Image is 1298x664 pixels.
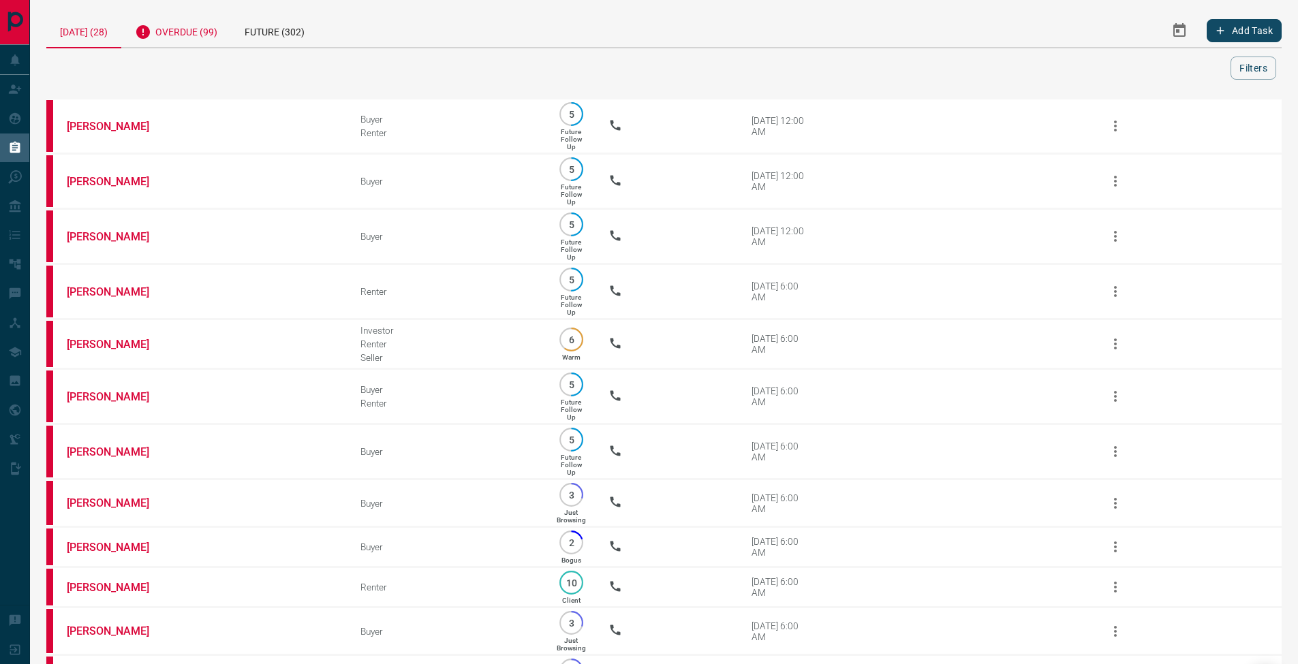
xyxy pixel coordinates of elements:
[67,445,169,458] a: [PERSON_NAME]
[67,338,169,351] a: [PERSON_NAME]
[46,155,53,207] div: property.ca
[67,230,169,243] a: [PERSON_NAME]
[1163,14,1196,47] button: Select Date Range
[67,285,169,298] a: [PERSON_NAME]
[67,120,169,133] a: [PERSON_NAME]
[752,225,809,247] div: [DATE] 12:00 AM
[121,14,231,47] div: Overdue (99)
[561,238,582,261] p: Future Follow Up
[566,274,576,285] p: 5
[360,325,534,336] div: Investor
[46,569,53,605] div: property.ca
[46,426,53,477] div: property.ca
[360,446,534,457] div: Buyer
[360,398,534,409] div: Renter
[46,266,53,317] div: property.ca
[360,176,534,187] div: Buyer
[752,536,809,558] div: [DATE] 6:00 AM
[46,528,53,565] div: property.ca
[752,281,809,302] div: [DATE] 6:00 AM
[1207,19,1282,42] button: Add Task
[360,582,534,592] div: Renter
[566,434,576,445] p: 5
[566,334,576,345] p: 6
[566,109,576,119] p: 5
[67,541,169,554] a: [PERSON_NAME]
[360,541,534,552] div: Buyer
[1231,57,1276,80] button: Filters
[46,609,53,653] div: property.ca
[752,115,809,137] div: [DATE] 12:00 AM
[566,578,576,588] p: 10
[360,231,534,242] div: Buyer
[360,114,534,125] div: Buyer
[561,556,581,564] p: Bogus
[46,14,121,48] div: [DATE] (28)
[360,384,534,395] div: Buyer
[360,338,534,349] div: Renter
[557,509,586,524] p: Just Browsing
[561,183,582,206] p: Future Follow Up
[46,100,53,152] div: property.ca
[46,481,53,525] div: property.ca
[360,286,534,297] div: Renter
[566,164,576,174] p: 5
[46,321,53,367] div: property.ca
[67,496,169,509] a: [PERSON_NAME]
[231,14,318,47] div: Future (302)
[561,398,582,421] p: Future Follow Up
[360,127,534,138] div: Renter
[566,379,576,390] p: 5
[752,441,809,462] div: [DATE] 6:00 AM
[566,219,576,230] p: 5
[360,352,534,363] div: Seller
[46,370,53,422] div: property.ca
[566,537,576,548] p: 2
[752,385,809,407] div: [DATE] 6:00 AM
[557,637,586,652] p: Just Browsing
[566,618,576,628] p: 3
[752,333,809,355] div: [DATE] 6:00 AM
[562,597,581,604] p: Client
[566,490,576,500] p: 3
[562,353,581,361] p: Warm
[752,620,809,642] div: [DATE] 6:00 AM
[67,625,169,637] a: [PERSON_NAME]
[360,626,534,637] div: Buyer
[752,576,809,598] div: [DATE] 6:00 AM
[67,390,169,403] a: [PERSON_NAME]
[752,170,809,192] div: [DATE] 12:00 AM
[561,294,582,316] p: Future Follow Up
[561,128,582,151] p: Future Follow Up
[561,454,582,476] p: Future Follow Up
[752,492,809,514] div: [DATE] 6:00 AM
[67,175,169,188] a: [PERSON_NAME]
[360,498,534,509] div: Buyer
[67,581,169,594] a: [PERSON_NAME]
[46,210,53,262] div: property.ca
